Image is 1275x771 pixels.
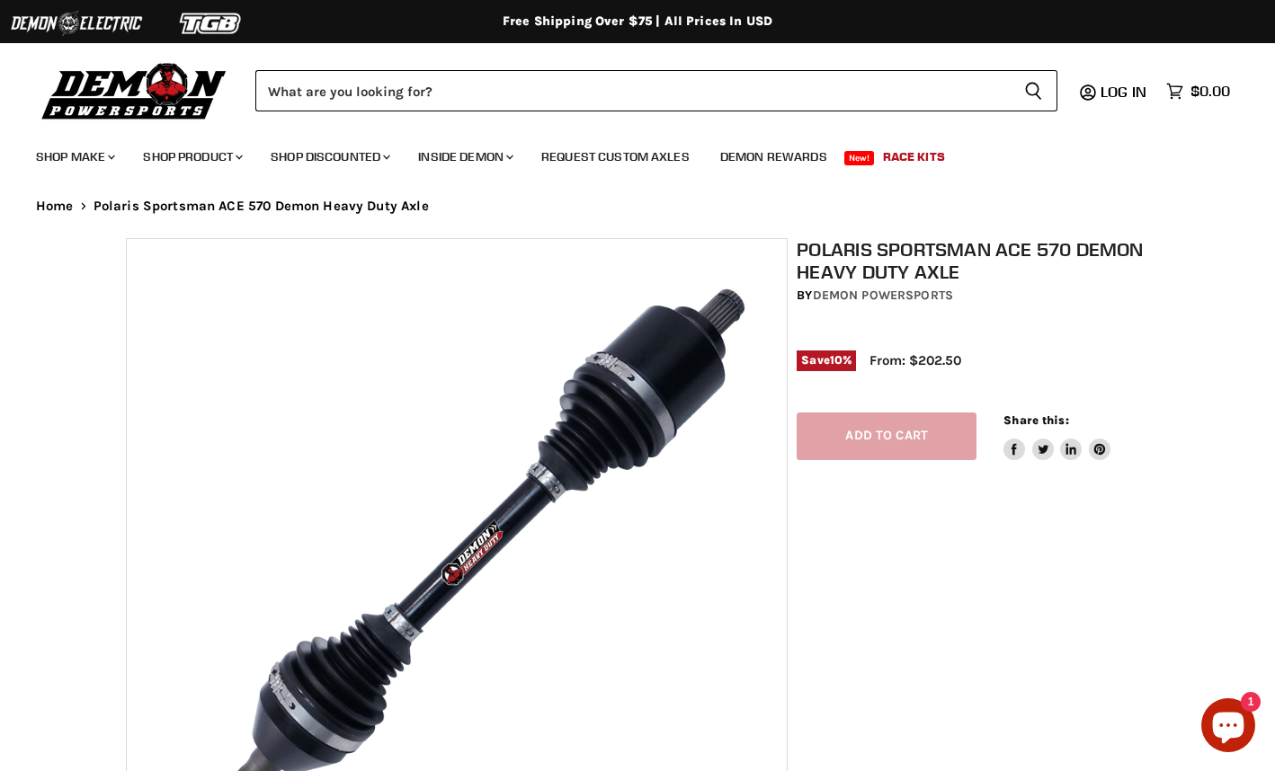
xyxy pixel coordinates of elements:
[1157,78,1239,104] a: $0.00
[22,138,126,175] a: Shop Make
[1101,83,1146,101] span: Log in
[830,353,843,367] span: 10
[1092,84,1157,100] a: Log in
[129,138,254,175] a: Shop Product
[1196,698,1261,757] inbox-online-store-chat: Shopify online store chat
[1003,413,1068,427] span: Share this:
[869,138,958,175] a: Race Kits
[94,199,429,214] span: Polaris Sportsman ACE 570 Demon Heavy Duty Axle
[844,151,875,165] span: New!
[255,70,1010,111] input: Search
[707,138,841,175] a: Demon Rewards
[797,286,1157,306] div: by
[869,352,961,368] span: From: $202.50
[797,238,1157,283] h1: Polaris Sportsman ACE 570 Demon Heavy Duty Axle
[144,6,279,40] img: TGB Logo 2
[528,138,703,175] a: Request Custom Axles
[36,199,74,214] a: Home
[257,138,401,175] a: Shop Discounted
[1010,70,1057,111] button: Search
[797,350,856,370] span: Save %
[36,58,233,122] img: Demon Powersports
[9,6,144,40] img: Demon Electric Logo 2
[813,288,953,303] a: Demon Powersports
[22,131,1226,175] ul: Main menu
[405,138,524,175] a: Inside Demon
[1003,412,1110,460] aside: Share this:
[1190,83,1230,100] span: $0.00
[255,70,1057,111] form: Product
